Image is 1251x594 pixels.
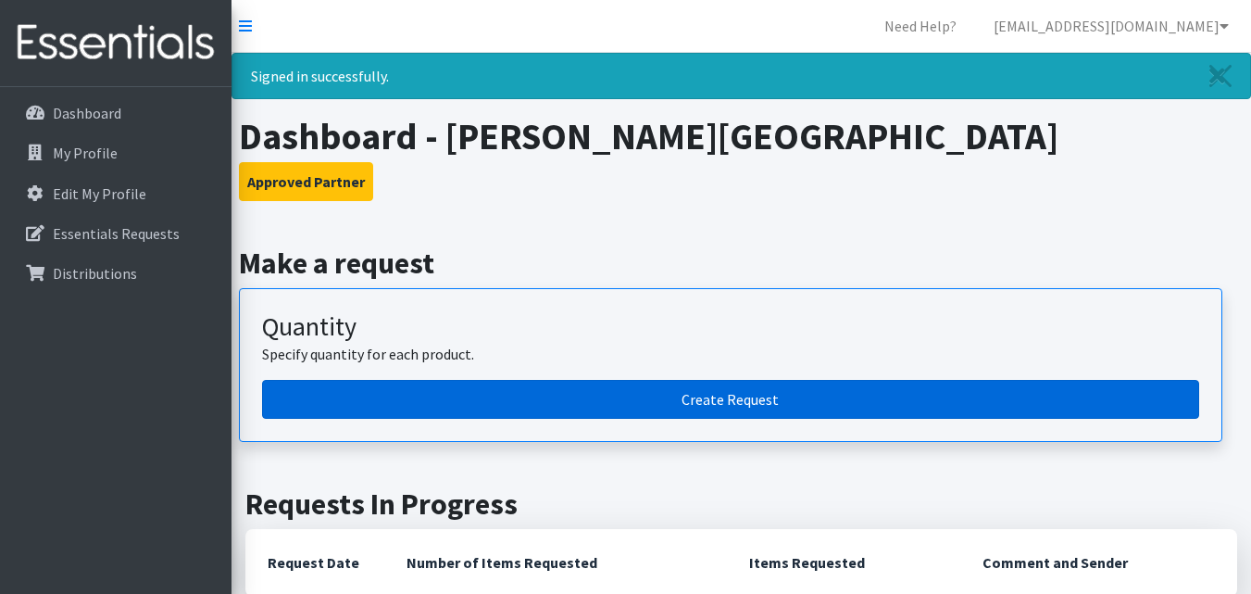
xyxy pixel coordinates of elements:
h3: Quantity [262,311,1199,343]
p: My Profile [53,144,118,162]
a: Edit My Profile [7,175,224,212]
p: Essentials Requests [53,224,180,243]
h2: Requests In Progress [245,487,1237,522]
a: My Profile [7,134,224,171]
a: Close [1191,54,1250,98]
p: Dashboard [53,104,121,122]
h1: Dashboard - [PERSON_NAME][GEOGRAPHIC_DATA] [239,114,1245,158]
img: HumanEssentials [7,12,224,74]
button: Approved Partner [239,162,373,201]
div: Signed in successfully. [231,53,1251,99]
a: Distributions [7,255,224,292]
a: Need Help? [869,7,971,44]
a: Essentials Requests [7,215,224,252]
p: Distributions [53,264,137,283]
h2: Make a request [239,246,1245,281]
p: Edit My Profile [53,184,146,203]
a: Create a request by quantity [262,380,1199,419]
p: Specify quantity for each product. [262,343,1199,365]
a: Dashboard [7,95,224,132]
a: [EMAIL_ADDRESS][DOMAIN_NAME] [979,7,1244,44]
